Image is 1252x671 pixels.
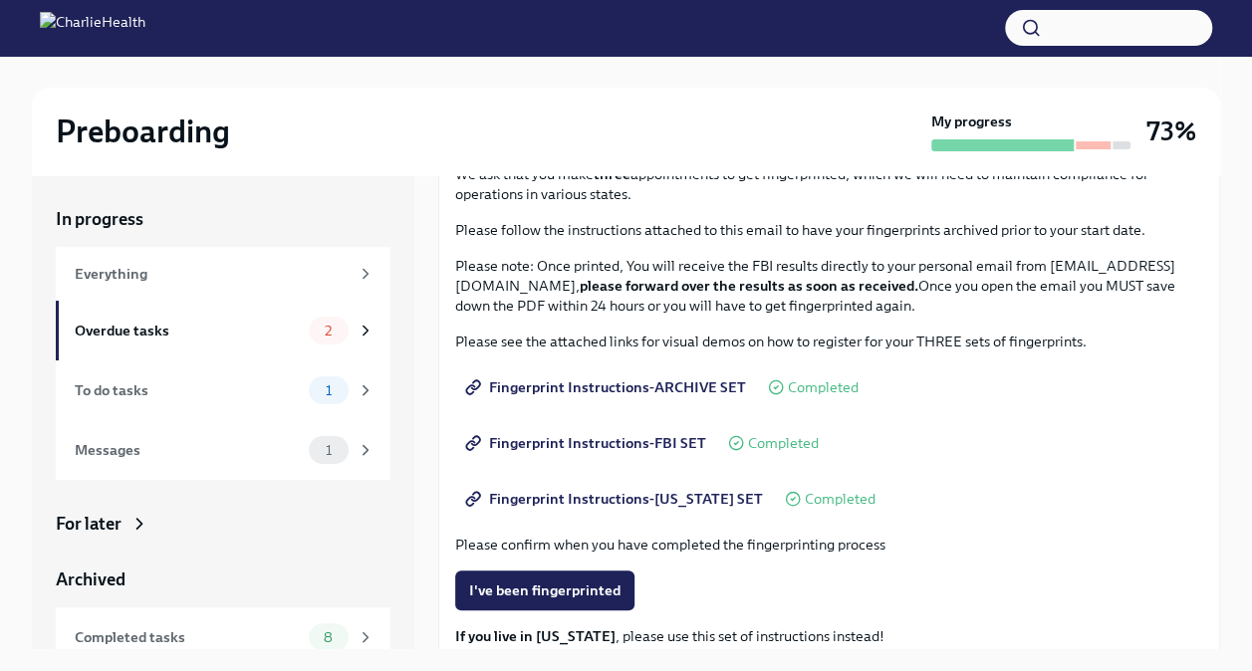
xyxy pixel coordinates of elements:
div: Everything [75,263,349,285]
p: Please note: Once printed, You will receive the FBI results directly to your personal email from ... [455,256,1203,316]
span: Fingerprint Instructions-ARCHIVE SET [469,377,746,397]
a: Messages1 [56,420,390,480]
a: For later [56,512,390,536]
img: CharlieHealth [40,12,145,44]
div: Messages [75,439,301,461]
span: Completed [805,492,876,507]
div: Overdue tasks [75,320,301,341]
a: Fingerprint Instructions-[US_STATE] SET [455,479,777,519]
div: Completed tasks [75,626,301,648]
strong: If you live in [US_STATE] [455,627,616,645]
span: I've been fingerprinted [469,580,621,600]
span: Fingerprint Instructions-[US_STATE] SET [469,489,763,509]
h2: Preboarding [56,112,230,151]
span: 2 [313,324,344,338]
a: Archived [56,567,390,591]
strong: My progress [931,112,1012,131]
a: In progress [56,207,390,231]
span: 8 [312,630,345,645]
button: I've been fingerprinted [455,570,634,610]
span: Fingerprint Instructions-FBI SET [469,433,706,453]
a: Overdue tasks2 [56,301,390,360]
a: Fingerprint Instructions-FBI SET [455,423,720,463]
a: Everything [56,247,390,301]
div: To do tasks [75,379,301,401]
p: We ask that you make appointments to get fingerprinted, which we will need to maintain compliance... [455,164,1203,204]
span: 1 [314,383,344,398]
div: For later [56,512,122,536]
p: Please see the attached links for visual demos on how to register for your THREE sets of fingerpr... [455,332,1203,351]
h3: 73% [1146,113,1196,149]
p: , please use this set of instructions instead! [455,626,1203,646]
p: Please confirm when you have completed the fingerprinting process [455,535,1203,555]
span: Completed [748,436,819,451]
a: Completed tasks8 [56,607,390,667]
a: Fingerprint Instructions-ARCHIVE SET [455,367,760,407]
a: To do tasks1 [56,360,390,420]
span: Completed [788,380,859,395]
p: Please follow the instructions attached to this email to have your fingerprints archived prior to... [455,220,1203,240]
span: 1 [314,443,344,458]
strong: please forward over the results as soon as received. [580,277,918,295]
